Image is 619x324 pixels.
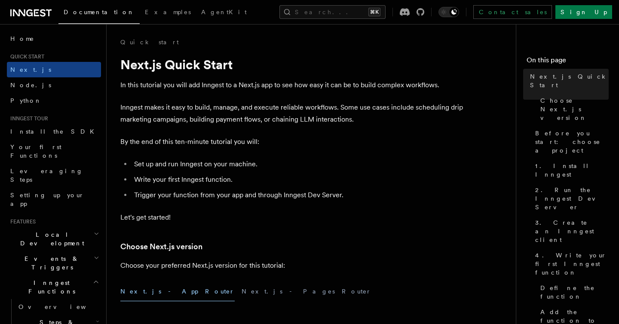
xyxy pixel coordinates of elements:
[7,124,101,139] a: Install the SDK
[7,251,101,275] button: Events & Triggers
[15,299,101,315] a: Overview
[368,8,380,16] kbd: ⌘K
[132,189,464,201] li: Trigger your function from your app and through Inngest Dev Server.
[279,5,386,19] button: Search...⌘K
[7,115,48,122] span: Inngest tour
[140,3,196,23] a: Examples
[10,192,84,207] span: Setting up your app
[527,55,609,69] h4: On this page
[7,218,36,225] span: Features
[10,66,51,73] span: Next.js
[120,260,464,272] p: Choose your preferred Next.js version for this tutorial:
[10,97,42,104] span: Python
[120,241,202,253] a: Choose Next.js version
[532,158,609,182] a: 1. Install Inngest
[530,72,609,89] span: Next.js Quick Start
[120,57,464,72] h1: Next.js Quick Start
[10,128,99,135] span: Install the SDK
[535,186,609,211] span: 2. Run the Inngest Dev Server
[120,38,179,46] a: Quick start
[7,31,101,46] a: Home
[7,93,101,108] a: Python
[532,215,609,248] a: 3. Create an Inngest client
[532,125,609,158] a: Before you start: choose a project
[535,218,609,244] span: 3. Create an Inngest client
[7,227,101,251] button: Local Development
[120,101,464,125] p: Inngest makes it easy to build, manage, and execute reliable workflows. Some use cases include sc...
[555,5,612,19] a: Sign Up
[7,278,93,296] span: Inngest Functions
[438,7,459,17] button: Toggle dark mode
[535,129,609,155] span: Before you start: choose a project
[64,9,135,15] span: Documentation
[10,34,34,43] span: Home
[120,211,464,223] p: Let's get started!
[535,251,609,277] span: 4. Write your first Inngest function
[7,275,101,299] button: Inngest Functions
[537,93,609,125] a: Choose Next.js version
[132,158,464,170] li: Set up and run Inngest on your machine.
[7,230,94,248] span: Local Development
[7,53,44,60] span: Quick start
[201,9,247,15] span: AgentKit
[540,96,609,122] span: Choose Next.js version
[132,174,464,186] li: Write your first Inngest function.
[242,282,371,301] button: Next.js - Pages Router
[10,144,61,159] span: Your first Functions
[7,77,101,93] a: Node.js
[196,3,252,23] a: AgentKit
[7,62,101,77] a: Next.js
[7,254,94,272] span: Events & Triggers
[120,282,235,301] button: Next.js - App Router
[18,303,107,310] span: Overview
[10,82,51,89] span: Node.js
[7,163,101,187] a: Leveraging Steps
[120,136,464,148] p: By the end of this ten-minute tutorial you will:
[535,162,609,179] span: 1. Install Inngest
[527,69,609,93] a: Next.js Quick Start
[58,3,140,24] a: Documentation
[120,79,464,91] p: In this tutorial you will add Inngest to a Next.js app to see how easy it can be to build complex...
[473,5,552,19] a: Contact sales
[10,168,83,183] span: Leveraging Steps
[532,182,609,215] a: 2. Run the Inngest Dev Server
[145,9,191,15] span: Examples
[537,280,609,304] a: Define the function
[7,139,101,163] a: Your first Functions
[7,187,101,211] a: Setting up your app
[540,284,609,301] span: Define the function
[532,248,609,280] a: 4. Write your first Inngest function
